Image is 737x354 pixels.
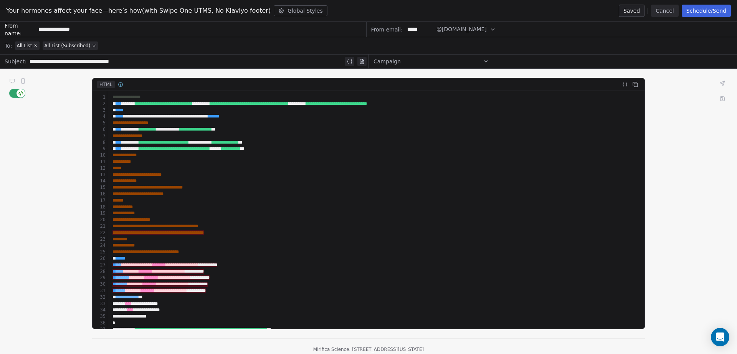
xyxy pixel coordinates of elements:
span: All List [17,43,32,49]
div: 4 [93,113,107,120]
div: 25 [93,249,107,255]
div: 32 [93,294,107,301]
div: Open Intercom Messenger [711,328,729,346]
span: Subject: [5,58,26,68]
div: 23 [93,236,107,243]
span: Your hormones affect your face—here’s how(with Swipe One UTMS, No Klaviyo footer) [6,6,271,15]
div: 18 [93,204,107,210]
span: @[DOMAIN_NAME] [436,25,487,33]
div: 16 [93,191,107,197]
span: All List (Subscribed) [44,43,90,49]
div: 20 [93,217,107,223]
div: 10 [93,152,107,159]
div: 27 [93,262,107,268]
div: 29 [93,275,107,281]
div: 15 [93,184,107,191]
div: 31 [93,288,107,294]
div: 13 [93,172,107,178]
button: Saved [619,5,644,17]
div: 21 [93,223,107,230]
div: 14 [93,178,107,184]
div: 1 [93,94,107,101]
div: 30 [93,281,107,288]
div: 33 [93,301,107,307]
div: 19 [93,210,107,217]
div: 7 [93,133,107,139]
div: 17 [93,197,107,204]
span: From name: [5,22,35,37]
div: 24 [93,242,107,249]
button: Cancel [651,5,678,17]
div: 26 [93,255,107,262]
div: 3 [93,107,107,114]
span: Campaign [373,58,401,65]
div: 11 [93,159,107,165]
span: From email: [371,26,403,33]
div: 35 [93,313,107,320]
span: To: [5,42,12,50]
div: 6 [93,126,107,133]
div: 8 [93,139,107,146]
div: 9 [93,146,107,152]
span: HTML [97,81,115,88]
button: Schedule/Send [682,5,731,17]
div: 12 [93,165,107,172]
button: Global Styles [274,5,327,16]
div: 37 [93,326,107,333]
div: 22 [93,230,107,236]
div: 28 [93,268,107,275]
div: 2 [93,101,107,107]
div: 34 [93,307,107,313]
div: 5 [93,120,107,126]
div: 36 [93,320,107,326]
